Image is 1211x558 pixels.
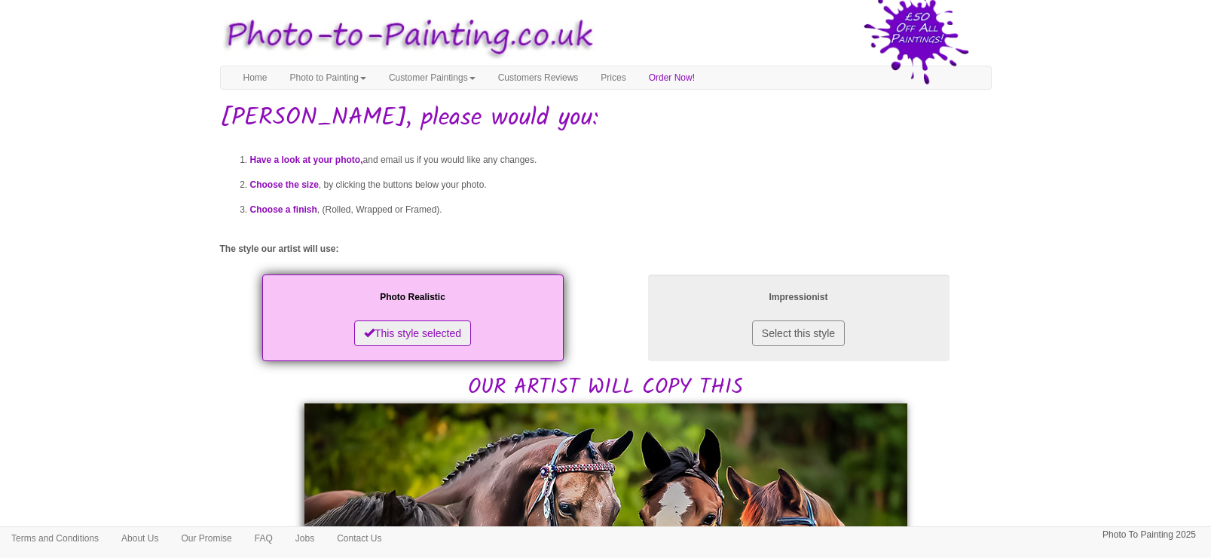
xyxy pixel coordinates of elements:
[589,66,637,89] a: Prices
[250,198,992,222] li: , (Rolled, Wrapped or Framed).
[1102,527,1196,543] p: Photo To Painting 2025
[250,148,992,173] li: and email us if you would like any changes.
[277,290,549,305] p: Photo Realistic
[354,320,471,346] button: This style selected
[638,66,706,89] a: Order Now!
[250,173,992,198] li: , by clicking the buttons below your photo.
[663,290,934,305] p: Impressionist
[378,66,487,89] a: Customer Paintings
[232,66,279,89] a: Home
[213,8,598,66] img: Photo to Painting
[284,527,326,550] a: Jobs
[220,243,339,256] label: The style our artist will use:
[487,66,590,89] a: Customers Reviews
[110,527,170,550] a: About Us
[250,155,363,165] span: Have a look at your photo,
[326,527,393,550] a: Contact Us
[243,527,284,550] a: FAQ
[250,204,317,215] span: Choose a finish
[279,66,378,89] a: Photo to Painting
[250,179,319,190] span: Choose the size
[752,320,845,346] button: Select this style
[220,271,992,400] h2: OUR ARTIST WILL COPY THIS
[170,527,243,550] a: Our Promise
[220,105,992,131] h1: [PERSON_NAME], please would you:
